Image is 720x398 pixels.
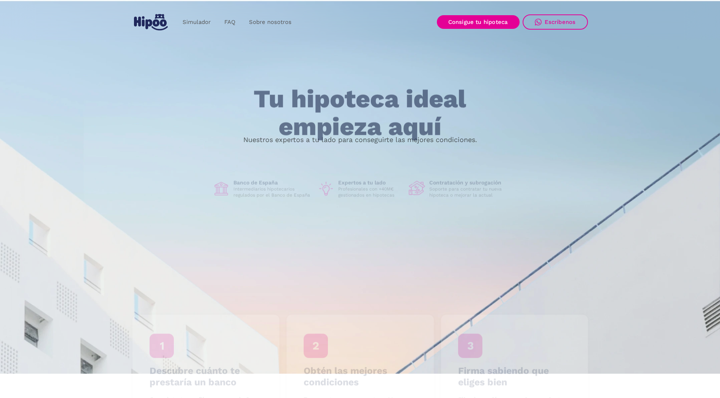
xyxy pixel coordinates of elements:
[132,11,170,33] a: home
[176,15,217,30] a: Simulador
[216,85,504,141] h1: Tu hipoteca ideal empieza aquí
[149,365,262,388] h4: Descubre cuánto te prestaría un banco
[523,14,588,30] a: Escríbenos
[458,365,571,388] h4: Firma sabiendo que eliges bien
[437,15,520,29] a: Consigue tu hipoteca
[217,15,242,30] a: FAQ
[304,365,417,388] h4: Obtén las mejores condiciones
[233,179,312,186] h1: Banco de España
[243,137,477,143] p: Nuestros expertos a tu lado para conseguirte las mejores condiciones.
[545,19,576,25] div: Escríbenos
[338,186,403,198] p: Profesionales con +40M€ gestionados en hipotecas
[429,179,507,186] h1: Contratación y subrogación
[242,15,298,30] a: Sobre nosotros
[338,179,403,186] h1: Expertos a tu lado
[429,186,507,198] p: Soporte para contratar tu nueva hipoteca o mejorar la actual
[233,186,312,198] p: Intermediarios hipotecarios regulados por el Banco de España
